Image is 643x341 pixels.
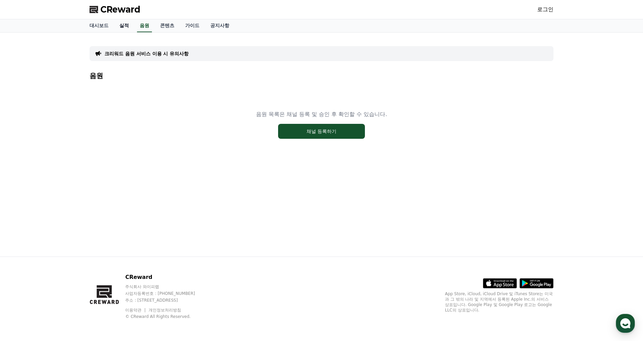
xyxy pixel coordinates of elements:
[87,215,130,232] a: 설정
[537,5,553,14] a: 로그인
[256,110,387,118] p: 음원 목록은 채널 등록 및 승인 후 확인할 수 있습니다.
[104,50,189,57] a: 크리워드 음원 서비스 이용 시 유의사항
[137,19,152,32] a: 음원
[90,72,553,79] h4: 음원
[90,4,140,15] a: CReward
[105,225,113,231] span: 설정
[100,4,140,15] span: CReward
[84,19,114,32] a: 대시보드
[125,273,208,281] p: CReward
[21,225,25,231] span: 홈
[278,124,365,139] button: 채널 등록하기
[155,19,180,32] a: 콘텐츠
[125,284,208,289] p: 주식회사 와이피랩
[445,291,553,313] p: App Store, iCloud, iCloud Drive 및 iTunes Store는 미국과 그 밖의 나라 및 지역에서 등록된 Apple Inc.의 서비스 상표입니다. Goo...
[125,298,208,303] p: 주소 : [STREET_ADDRESS]
[62,226,70,231] span: 대화
[180,19,205,32] a: 가이드
[149,308,181,312] a: 개인정보처리방침
[114,19,134,32] a: 실적
[2,215,45,232] a: 홈
[125,291,208,296] p: 사업자등록번호 : [PHONE_NUMBER]
[205,19,235,32] a: 공지사항
[125,308,147,312] a: 이용약관
[125,314,208,319] p: © CReward All Rights Reserved.
[45,215,87,232] a: 대화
